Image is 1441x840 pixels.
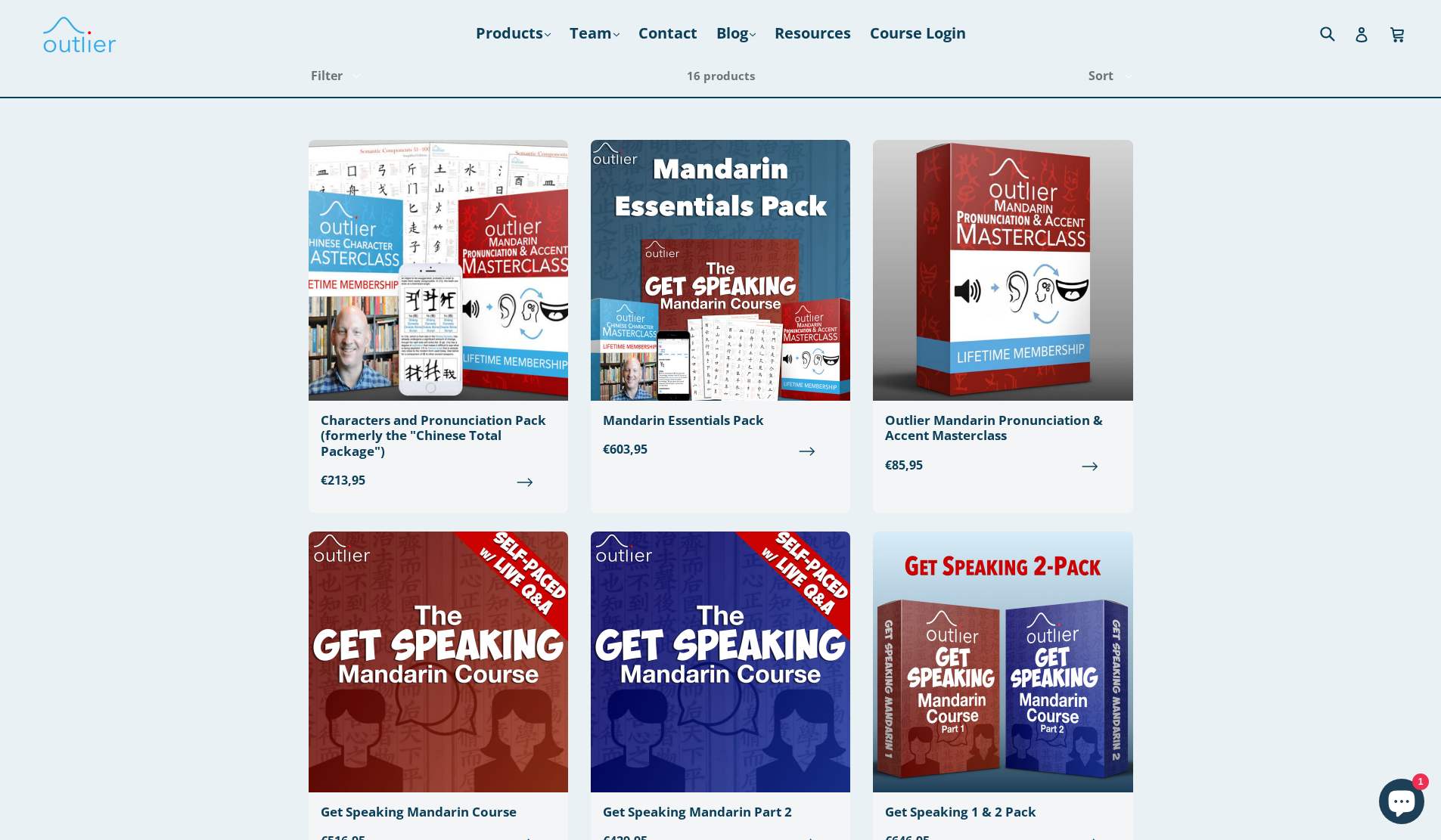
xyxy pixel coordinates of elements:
div: Get Speaking 1 & 2 Pack [885,804,1120,820]
a: Products [468,20,558,47]
a: Resources [767,20,859,47]
input: Search [1316,17,1358,48]
span: €603,95 [603,440,838,458]
span: €213,95 [321,471,556,489]
div: Get Speaking Mandarin Part 2 [603,804,838,820]
a: Outlier Mandarin Pronunciation & Accent Masterclass €85,95 [873,140,1132,486]
div: Mandarin Essentials Pack [603,413,838,428]
img: Get Speaking Mandarin Part 2 [591,532,850,792]
img: Mandarin Essentials Pack [591,140,850,401]
a: Contact [631,20,705,47]
a: Team [562,20,627,47]
a: Blog [709,20,763,47]
div: Characters and Pronunciation Pack (formerly the "Chinese Total Package") [321,413,556,459]
img: Get Speaking 1 & 2 Pack [873,532,1132,792]
a: Mandarin Essentials Pack €603,95 [591,140,850,470]
inbox-online-store-chat: Shopify online store chat [1374,779,1429,828]
a: Course Login [862,20,974,47]
img: Get Speaking Mandarin Course [309,532,568,792]
span: 16 products [687,68,755,83]
span: €85,95 [885,456,1120,474]
a: Characters and Pronunciation Pack (formerly the "Chinese Total Package") €213,95 [309,140,568,501]
img: Outlier Mandarin Pronunciation & Accent Masterclass Outlier Linguistics [873,140,1132,401]
img: Chinese Total Package Outlier Linguistics [309,140,568,401]
img: Outlier Linguistics [42,11,117,55]
div: Outlier Mandarin Pronunciation & Accent Masterclass [885,413,1120,444]
div: Get Speaking Mandarin Course [321,804,556,820]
